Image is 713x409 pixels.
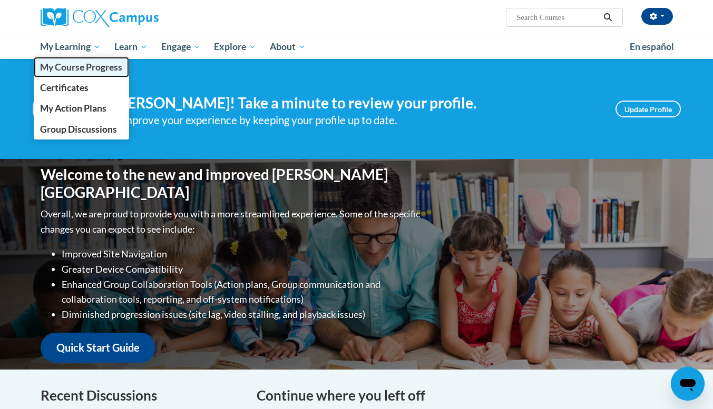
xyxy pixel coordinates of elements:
a: Group Discussions [34,119,130,139]
span: My Learning [40,41,101,53]
span: Learn [114,41,148,53]
span: Certificates [40,82,89,93]
a: En español [623,36,681,58]
span: Explore [214,41,256,53]
button: Search [600,11,616,24]
input: Search Courses [515,11,600,24]
a: Update Profile [616,101,681,117]
a: About [263,35,312,59]
div: Help improve your experience by keeping your profile up to date. [96,112,600,129]
span: About [270,41,306,53]
p: Overall, we are proud to provide you with a more streamlined experience. Some of the specific cha... [41,206,423,237]
li: Greater Device Compatibility [62,262,423,277]
a: My Learning [34,35,108,59]
a: My Course Progress [34,57,130,77]
a: Learn [108,35,154,59]
a: Quick Start Guide [41,333,155,363]
a: Explore [207,35,263,59]
li: Improved Site Navigation [62,246,423,262]
a: Engage [154,35,208,59]
span: En español [630,41,674,52]
h1: Welcome to the new and improved [PERSON_NAME][GEOGRAPHIC_DATA] [41,166,423,201]
span: My Course Progress [40,62,122,73]
li: Enhanced Group Collaboration Tools (Action plans, Group communication and collaboration tools, re... [62,277,423,307]
img: Profile Image [33,85,80,133]
a: Certificates [34,77,130,98]
a: My Action Plans [34,98,130,118]
h4: Recent Discussions [41,385,241,406]
a: Cox Campus [41,8,241,27]
div: Main menu [25,35,689,59]
span: Engage [161,41,201,53]
li: Diminished progression issues (site lag, video stalling, and playback issues) [62,307,423,322]
button: Account Settings [641,8,673,25]
h4: Continue where you left off [257,385,673,406]
iframe: Button to launch messaging window [671,367,705,401]
span: My Action Plans [40,103,106,114]
img: Cox Campus [41,8,159,27]
span: Group Discussions [40,124,117,135]
h4: Hi [PERSON_NAME]! Take a minute to review your profile. [96,94,600,112]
